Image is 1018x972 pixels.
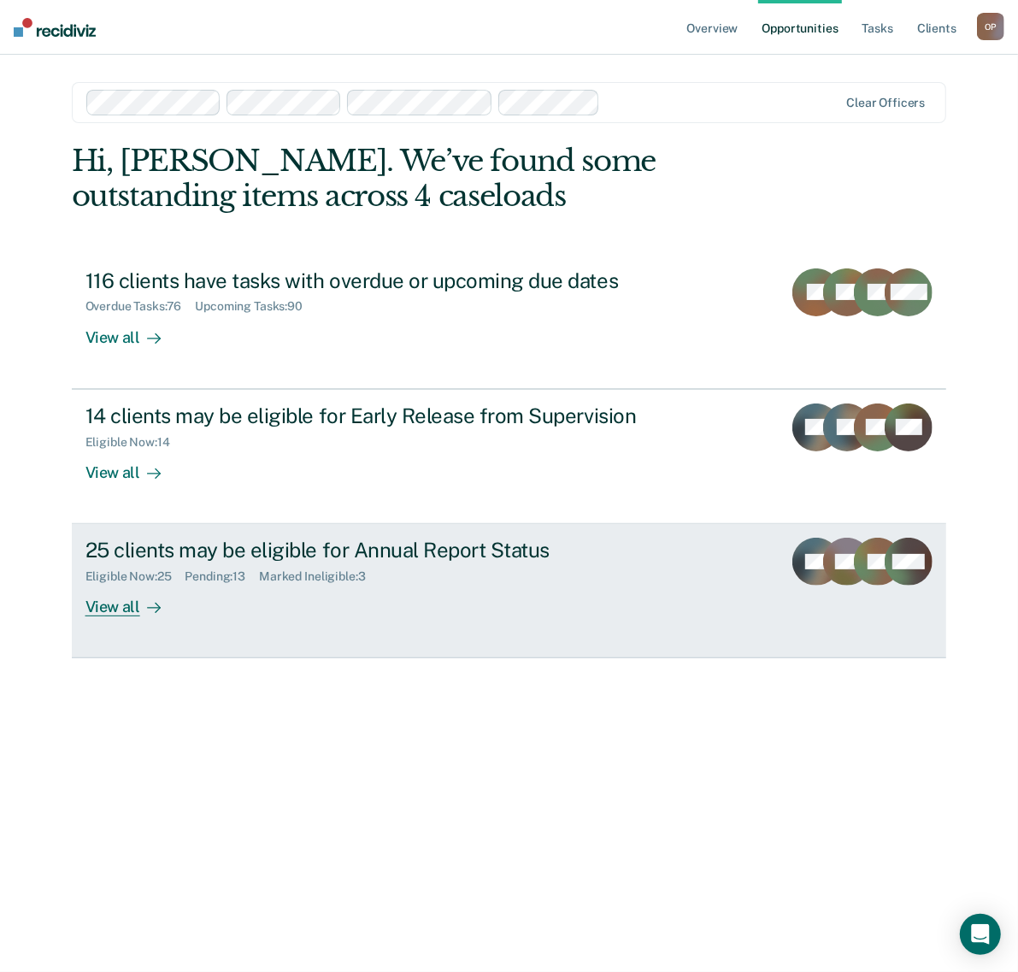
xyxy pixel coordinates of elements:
img: Recidiviz [14,18,96,37]
a: 25 clients may be eligible for Annual Report StatusEligible Now:25Pending:13Marked Ineligible:3Vi... [72,524,947,658]
div: Pending : 13 [185,569,259,584]
div: 116 clients have tasks with overdue or upcoming due dates [85,268,686,293]
button: OP [977,13,1004,40]
div: View all [85,584,181,617]
div: Hi, [PERSON_NAME]. We’ve found some outstanding items across 4 caseloads [72,144,772,214]
div: View all [85,449,181,482]
div: Eligible Now : 25 [85,569,185,584]
a: 14 clients may be eligible for Early Release from SupervisionEligible Now:14View all [72,389,947,524]
div: Marked Ineligible : 3 [259,569,379,584]
div: O P [977,13,1004,40]
div: Overdue Tasks : 76 [85,299,196,314]
div: Open Intercom Messenger [960,914,1001,955]
a: 116 clients have tasks with overdue or upcoming due datesOverdue Tasks:76Upcoming Tasks:90View all [72,255,947,389]
div: Clear officers [846,96,925,110]
div: View all [85,314,181,347]
div: Eligible Now : 14 [85,435,184,450]
div: Upcoming Tasks : 90 [195,299,316,314]
div: 25 clients may be eligible for Annual Report Status [85,538,686,563]
div: 14 clients may be eligible for Early Release from Supervision [85,404,686,428]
